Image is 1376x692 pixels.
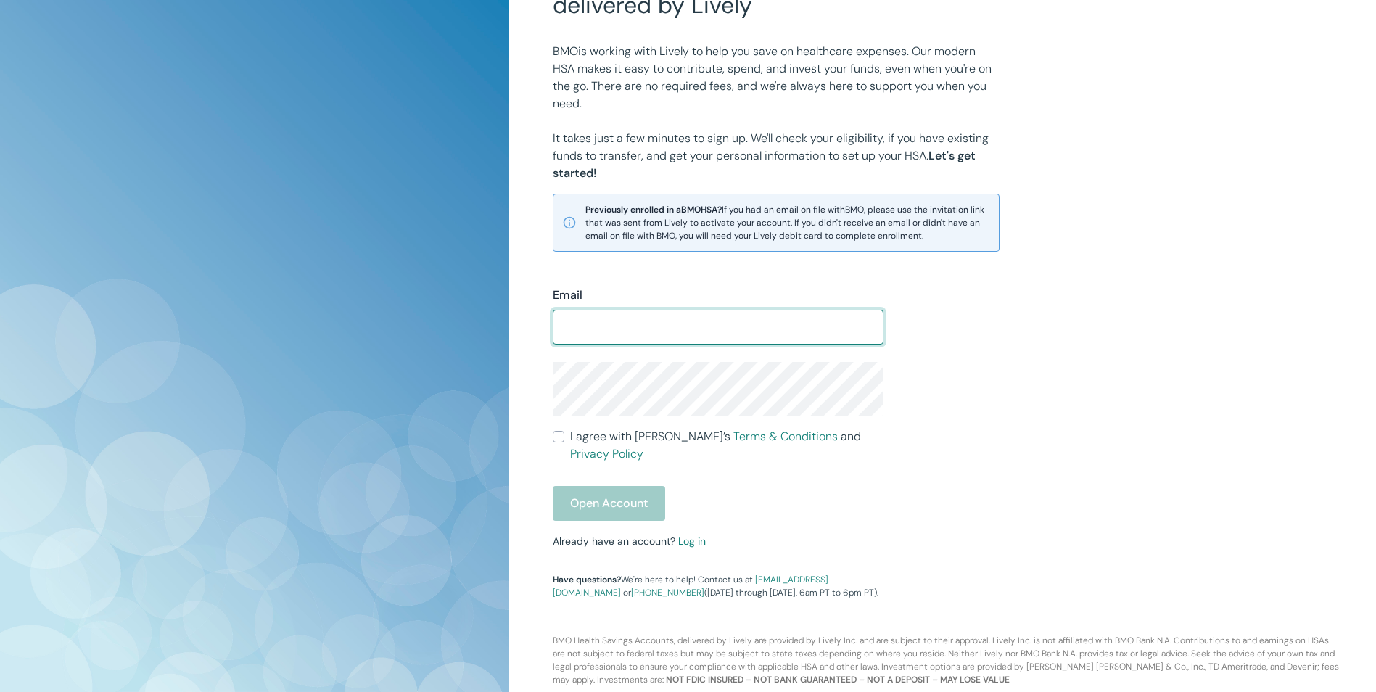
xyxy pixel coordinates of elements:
a: Terms & Conditions [733,429,838,444]
p: It takes just a few minutes to sign up. We'll check your eligibility, if you have existing funds ... [553,130,1000,182]
strong: Have questions? [553,574,621,585]
a: Privacy Policy [570,446,643,461]
span: If you had an email on file with BMO , please use the invitation link that was sent from Lively t... [585,203,990,242]
p: We're here to help! Contact us at or ([DATE] through [DATE], 6am PT to 6pm PT). [553,573,883,599]
b: NOT FDIC INSURED – NOT BANK GUARANTEED – NOT A DEPOSIT – MAY LOSE VALUE [666,674,1010,685]
span: I agree with [PERSON_NAME]’s and [570,428,883,463]
label: Email [553,287,582,304]
p: BMO Health Savings Accounts, delivered by Lively are provided by Lively Inc. and are subject to t... [544,599,1341,686]
small: Already have an account? [553,535,706,548]
a: Log in [678,535,706,548]
p: BMO is working with Lively to help you save on healthcare expenses. Our modern HSA makes it easy ... [553,43,1000,112]
a: [PHONE_NUMBER] [631,587,704,598]
strong: Previously enrolled in a BMO HSA? [585,204,722,215]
